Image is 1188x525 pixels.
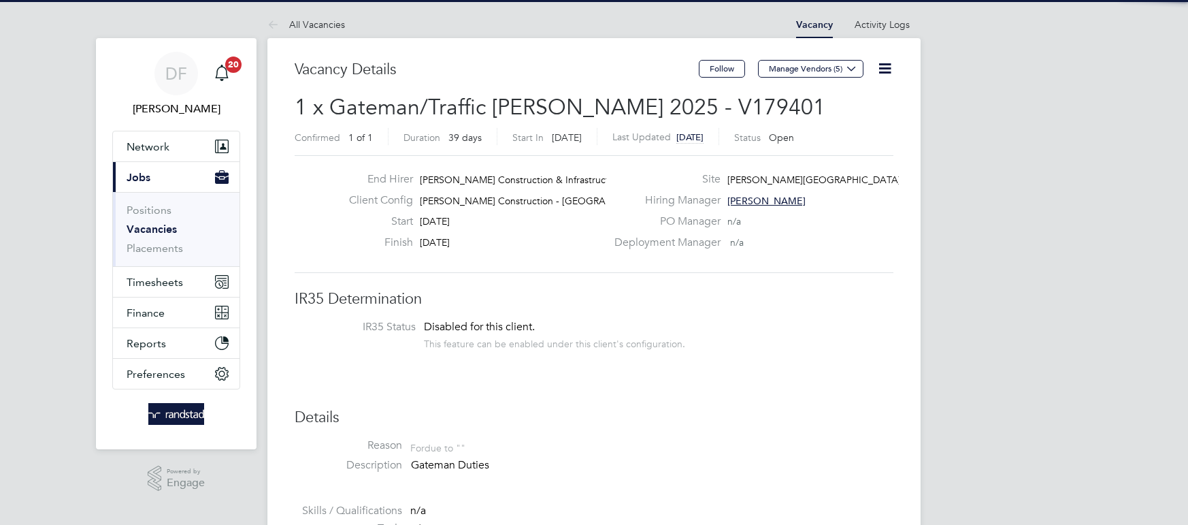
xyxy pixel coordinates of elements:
a: All Vacancies [267,18,345,31]
a: Go to home page [112,403,240,425]
label: Start [338,214,413,229]
nav: Main navigation [96,38,257,449]
label: End Hirer [338,172,413,187]
span: [PERSON_NAME] [727,195,806,207]
span: n/a [730,236,744,249]
label: Client Config [338,193,413,208]
span: Network [127,140,169,153]
span: 39 days [448,131,482,144]
label: Finish [338,236,413,250]
label: Description [295,458,402,473]
h3: Vacancy Details [295,60,699,80]
a: Powered byEngage [148,466,205,492]
a: Vacancy [796,19,833,31]
label: Site [606,172,721,187]
span: Open [769,131,794,144]
label: PO Manager [606,214,721,229]
span: [DATE] [552,131,582,144]
span: [PERSON_NAME] Construction - [GEOGRAPHIC_DATA] [420,195,660,207]
button: Manage Vendors (5) [758,60,863,78]
span: Preferences [127,368,185,381]
button: Preferences [113,359,240,389]
button: Finance [113,298,240,328]
a: Positions [127,204,171,217]
a: DF[PERSON_NAME] [112,52,240,117]
a: Placements [127,242,183,255]
span: Timesheets [127,276,183,289]
button: Network [113,131,240,161]
label: Status [734,131,761,144]
h3: Details [295,408,893,428]
label: Confirmed [295,131,340,144]
span: [DATE] [420,236,450,249]
span: [DATE] [420,215,450,227]
span: Reports [127,337,166,350]
span: Engage [167,477,205,489]
h3: IR35 Determination [295,289,893,309]
p: Gateman Duties [411,458,893,473]
span: Powered by [167,466,205,477]
label: Duration [403,131,440,144]
span: Finance [127,306,165,319]
label: Last Updated [612,131,671,143]
a: Vacancies [127,223,177,236]
span: n/a [410,504,426,518]
span: 1 of 1 [348,131,373,144]
span: Jobs [127,171,150,184]
button: Follow [699,60,745,78]
label: Skills / Qualifications [295,504,402,518]
a: Activity Logs [855,18,910,31]
img: randstad-logo-retina.png [148,403,205,425]
span: 20 [225,57,242,73]
span: [DATE] [676,131,704,143]
label: IR35 Status [308,320,416,334]
label: Deployment Manager [606,236,721,250]
label: Hiring Manager [606,193,721,208]
button: Timesheets [113,267,240,297]
span: Dan Fitton [112,101,240,117]
label: Start In [512,131,544,144]
span: Disabled for this client. [424,320,535,334]
a: 20 [208,52,235,95]
button: Reports [113,328,240,358]
div: This feature can be enabled under this client's configuration. [424,334,685,350]
div: For due to "" [410,439,465,454]
span: n/a [727,215,741,227]
label: Reason [295,439,402,453]
span: [PERSON_NAME] Construction & Infrastruct… [420,174,618,186]
span: DF [165,65,187,82]
div: Jobs [113,192,240,266]
button: Jobs [113,162,240,192]
span: 1 x Gateman/Traffic [PERSON_NAME] 2025 - V179401 [295,94,825,121]
span: [PERSON_NAME][GEOGRAPHIC_DATA] (13W007) [727,174,945,186]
